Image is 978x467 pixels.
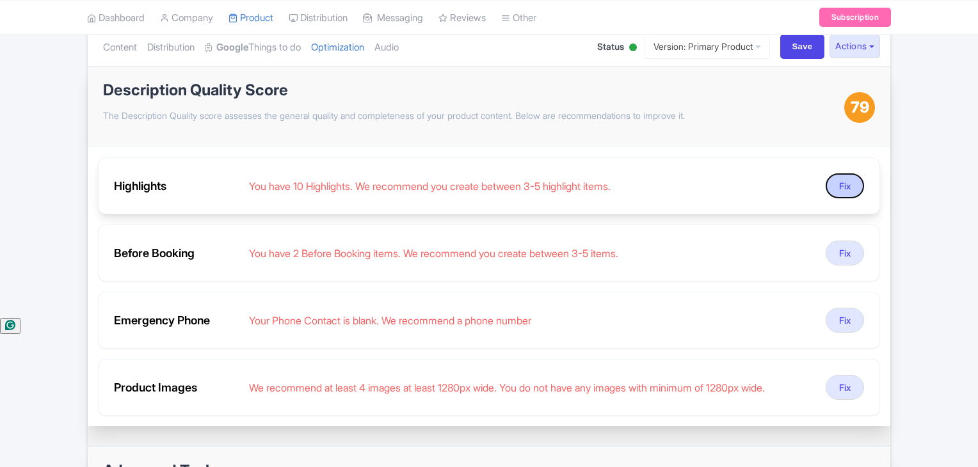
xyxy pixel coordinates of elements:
[819,8,891,27] a: Subscription
[826,308,864,333] button: Fix
[114,312,239,329] div: Emergency Phone
[114,379,239,396] div: Product Images
[249,313,815,328] div: Your Phone Contact is blank. We recommend a phone number
[826,375,864,400] button: Fix
[249,380,815,395] div: We recommend at least 4 images at least 1280px wide. You do not have any images with minimum of 1...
